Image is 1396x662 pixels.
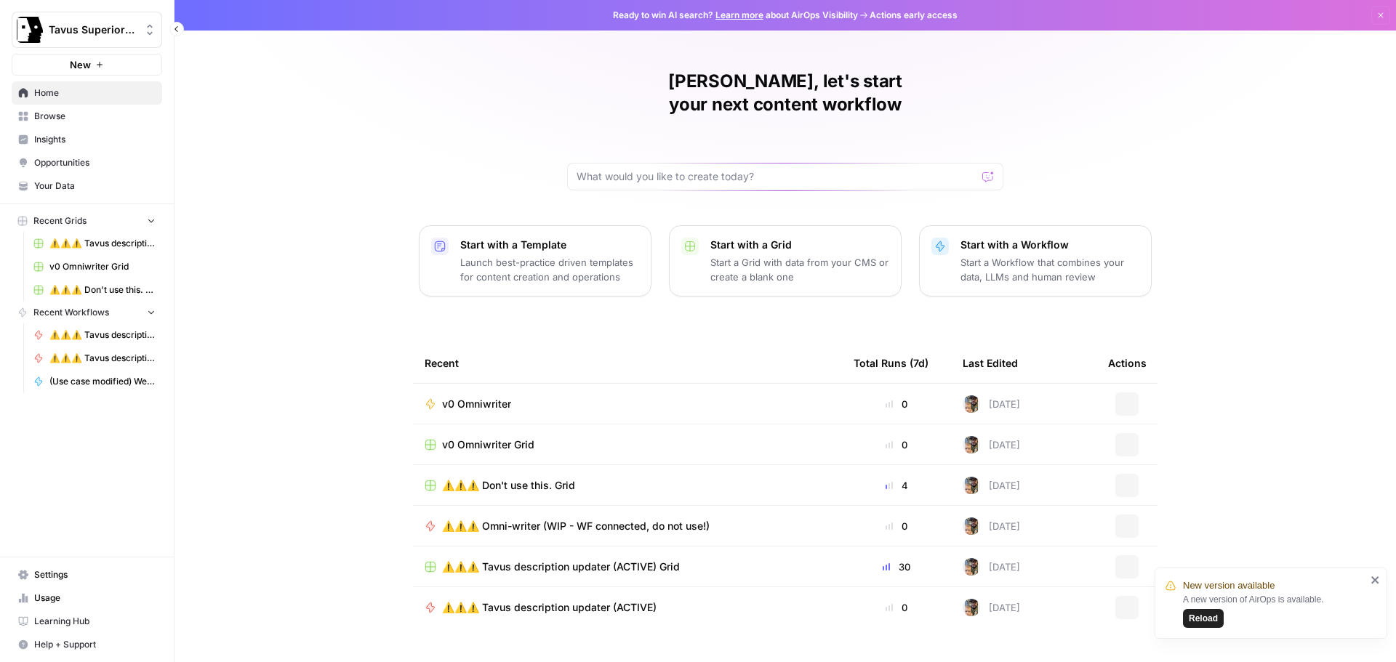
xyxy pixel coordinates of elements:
button: Start with a WorkflowStart a Workflow that combines your data, LLMs and human review [919,225,1152,296]
button: New [12,54,162,76]
a: Opportunities [12,151,162,174]
span: Usage [34,592,156,605]
button: close [1371,574,1381,586]
a: ⚠️⚠️⚠️ Don't use this. Grid [27,278,162,302]
span: ⚠️⚠️⚠️ Don't use this. Grid [442,478,575,493]
span: Reload [1189,612,1218,625]
span: Insights [34,133,156,146]
a: ⚠️⚠️⚠️ Tavus description updater (ACTIVE) Grid [27,232,162,255]
a: Browse [12,105,162,128]
span: ⚠️⚠️⚠️ Tavus description updater (ACTIVE) Grid [49,237,156,250]
a: Settings [12,563,162,586]
a: ⚠️⚠️⚠️ Omni-writer (WIP - WF connected, do not use!) [425,519,830,533]
div: Last Edited [963,343,1018,383]
span: Learning Hub [34,615,156,628]
div: 30 [854,560,939,574]
a: ⚠️⚠️⚠️ Tavus description updater (ACTIVE) [27,347,162,370]
span: Help + Support [34,638,156,651]
span: ⚠️⚠️⚠️ Omni-writer (WIP - WF connected, do not use!) [442,519,710,533]
div: 4 [854,478,939,493]
span: Ready to win AI search? about AirOps Visibility [613,9,858,22]
p: Start a Workflow that combines your data, LLMs and human review [960,255,1139,284]
button: Workspace: Tavus Superiority [12,12,162,48]
button: Help + Support [12,633,162,656]
p: Launch best-practice driven templates for content creation and operations [460,255,639,284]
span: New [70,57,91,72]
div: [DATE] [963,477,1020,494]
a: v0 Omniwriter [425,397,830,411]
a: v0 Omniwriter Grid [425,437,830,452]
span: v0 Omniwriter Grid [49,260,156,273]
img: 75men5xajoha24slrmvs4mz46cue [963,477,980,494]
span: Settings [34,568,156,581]
span: ⚠️⚠️⚠️ Tavus description updater WIP [49,328,156,342]
a: ⚠️⚠️⚠️ Don't use this. Grid [425,478,830,493]
p: Start with a Template [460,238,639,252]
span: (Use case modified) Webflow Mini blog writer v4 (1.2k-2k words) [49,375,156,388]
img: 75men5xajoha24slrmvs4mz46cue [963,395,980,413]
span: Recent Grids [33,214,87,227]
span: ⚠️⚠️⚠️ Tavus description updater (ACTIVE) [442,600,657,615]
button: Start with a TemplateLaunch best-practice driven templates for content creation and operations [419,225,651,296]
div: [DATE] [963,395,1020,413]
div: 0 [854,397,939,411]
span: Opportunities [34,156,156,169]
a: Learning Hub [12,610,162,633]
span: Actions early access [870,9,958,22]
button: Recent Grids [12,210,162,232]
h1: [PERSON_NAME], let's start your next content workflow [567,70,1003,116]
a: (Use case modified) Webflow Mini blog writer v4 (1.2k-2k words) [27,370,162,393]
a: Insights [12,128,162,151]
span: ⚠️⚠️⚠️ Tavus description updater (ACTIVE) [49,352,156,365]
div: [DATE] [963,599,1020,616]
a: ⚠️⚠️⚠️ Tavus description updater (ACTIVE) [425,600,830,615]
span: v0 Omniwriter [442,397,511,411]
p: Start with a Workflow [960,238,1139,252]
span: Browse [34,110,156,123]
button: Recent Workflows [12,302,162,323]
div: 0 [854,519,939,533]
span: Home [34,86,156,100]
button: Reload [1183,609,1224,628]
input: What would you like to create today? [577,169,976,184]
a: ⚠️⚠️⚠️ Tavus description updater WIP [27,323,162,347]
div: 0 [854,600,939,615]
div: Recent [425,343,830,383]
span: ⚠️⚠️⚠️ Don't use this. Grid [49,283,156,296]
span: New version available [1183,578,1275,593]
span: Your Data [34,179,156,193]
img: 75men5xajoha24slrmvs4mz46cue [963,599,980,616]
a: Home [12,81,162,105]
span: ⚠️⚠️⚠️ Tavus description updater (ACTIVE) Grid [442,560,680,574]
div: [DATE] [963,558,1020,576]
div: [DATE] [963,517,1020,535]
button: Start with a GridStart a Grid with data from your CMS or create a blank one [669,225,902,296]
div: 0 [854,437,939,452]
span: Tavus Superiority [49,23,137,37]
span: Recent Workflows [33,306,109,319]
a: v0 Omniwriter Grid [27,255,162,278]
div: [DATE] [963,436,1020,453]
a: Usage [12,586,162,610]
a: Your Data [12,174,162,198]
p: Start with a Grid [710,238,889,252]
img: 75men5xajoha24slrmvs4mz46cue [963,517,980,535]
img: Tavus Superiority Logo [17,17,43,43]
p: Start a Grid with data from your CMS or create a blank one [710,255,889,284]
img: 75men5xajoha24slrmvs4mz46cue [963,558,980,576]
a: Learn more [715,9,763,20]
div: A new version of AirOps is available. [1183,593,1366,628]
div: Total Runs (7d) [854,343,928,383]
span: v0 Omniwriter Grid [442,437,534,452]
div: Actions [1108,343,1147,383]
a: ⚠️⚠️⚠️ Tavus description updater (ACTIVE) Grid [425,560,830,574]
img: 75men5xajoha24slrmvs4mz46cue [963,436,980,453]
